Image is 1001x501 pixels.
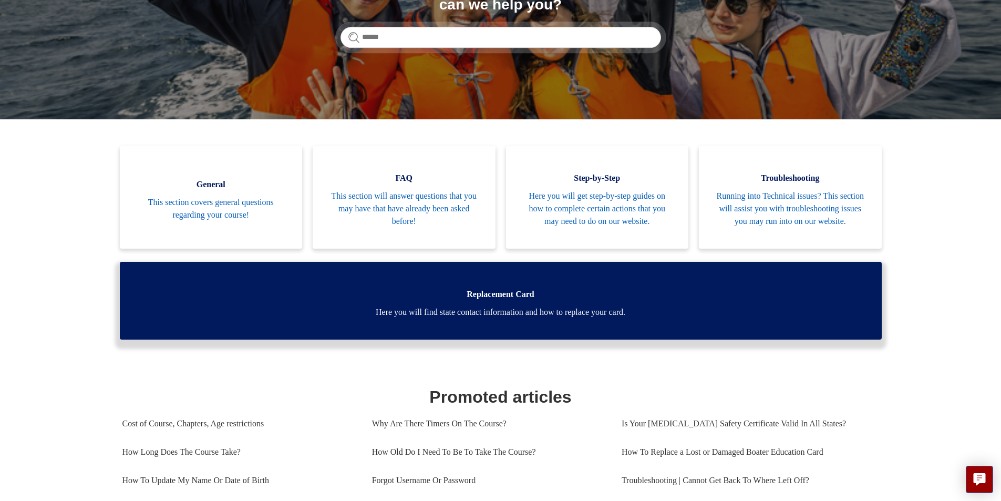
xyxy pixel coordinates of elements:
span: Running into Technical issues? This section will assist you with troubleshooting issues you may r... [715,190,866,228]
a: How To Update My Name Or Date of Birth [122,466,356,495]
a: FAQ This section will answer questions that you may have that have already been asked before! [313,146,496,249]
a: Troubleshooting | Cannot Get Back To Where Left Off? [622,466,871,495]
h1: Promoted articles [122,384,879,410]
button: Live chat [966,466,993,493]
span: General [136,178,287,191]
a: Is Your [MEDICAL_DATA] Safety Certificate Valid In All States? [622,410,871,438]
span: Troubleshooting [715,172,866,185]
a: Why Are There Timers On The Course? [372,410,606,438]
a: Forgot Username Or Password [372,466,606,495]
a: Cost of Course, Chapters, Age restrictions [122,410,356,438]
a: General This section covers general questions regarding your course! [120,146,303,249]
span: FAQ [328,172,480,185]
span: Replacement Card [136,288,866,301]
span: Here you will get step-by-step guides on how to complete certain actions that you may need to do ... [522,190,673,228]
a: How To Replace a Lost or Damaged Boater Education Card [622,438,871,466]
span: This section covers general questions regarding your course! [136,196,287,221]
a: How Long Does The Course Take? [122,438,356,466]
a: Troubleshooting Running into Technical issues? This section will assist you with troubleshooting ... [699,146,882,249]
span: Step-by-Step [522,172,673,185]
input: Search [340,27,661,48]
a: Step-by-Step Here you will get step-by-step guides on how to complete certain actions that you ma... [506,146,689,249]
span: Here you will find state contact information and how to replace your card. [136,306,866,319]
span: This section will answer questions that you may have that have already been asked before! [328,190,480,228]
a: Replacement Card Here you will find state contact information and how to replace your card. [120,262,882,340]
a: How Old Do I Need To Be To Take The Course? [372,438,606,466]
